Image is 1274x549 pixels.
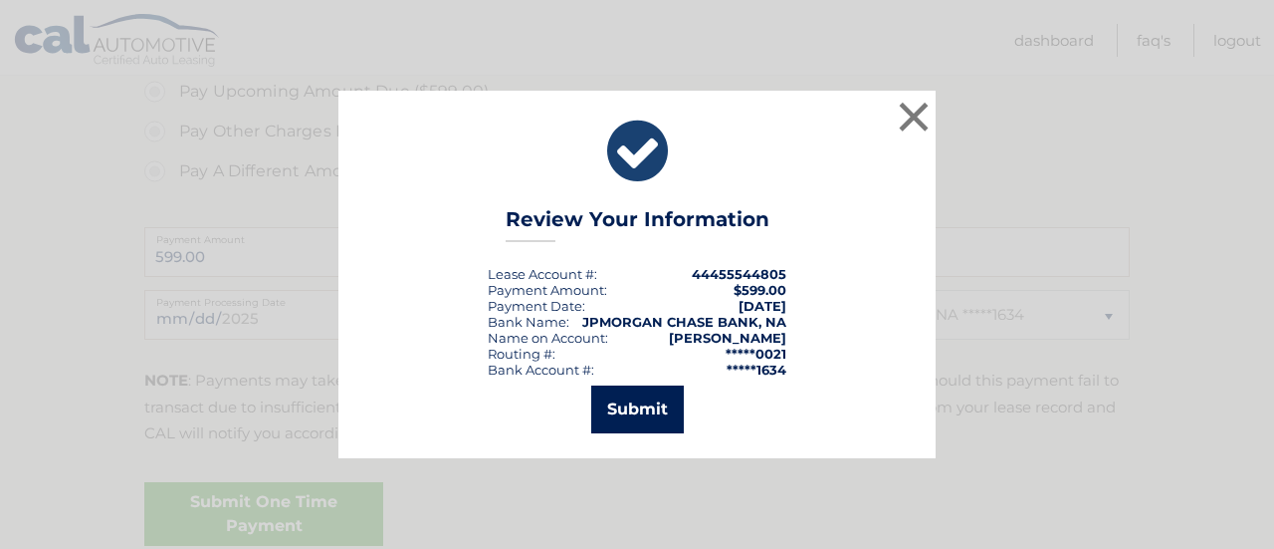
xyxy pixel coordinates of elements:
div: Bank Name: [488,314,569,330]
button: × [894,97,934,137]
div: : [488,298,585,314]
strong: 44455544805 [692,266,786,282]
div: Lease Account #: [488,266,597,282]
button: Submit [591,386,684,433]
span: $599.00 [734,282,786,298]
strong: [PERSON_NAME] [669,330,786,346]
h3: Review Your Information [506,207,769,242]
div: Payment Amount: [488,282,607,298]
div: Routing #: [488,346,555,362]
strong: JPMORGAN CHASE BANK, NA [582,314,786,330]
div: Name on Account: [488,330,608,346]
span: [DATE] [739,298,786,314]
span: Payment Date [488,298,582,314]
div: Bank Account #: [488,362,594,378]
